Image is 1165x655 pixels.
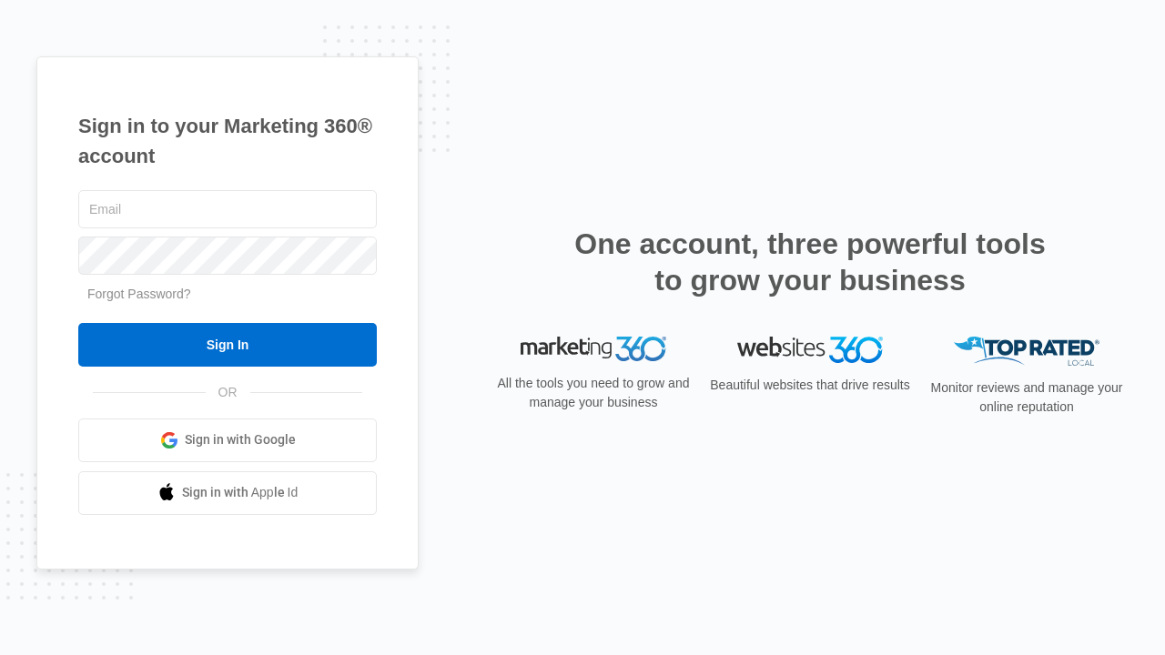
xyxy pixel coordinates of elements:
[87,287,191,301] a: Forgot Password?
[78,471,377,515] a: Sign in with Apple Id
[78,418,377,462] a: Sign in with Google
[78,323,377,367] input: Sign In
[182,483,299,502] span: Sign in with Apple Id
[78,190,377,228] input: Email
[521,337,666,362] img: Marketing 360
[925,378,1129,417] p: Monitor reviews and manage your online reputation
[954,337,1099,367] img: Top Rated Local
[206,383,250,402] span: OR
[185,430,296,449] span: Sign in with Google
[737,337,883,363] img: Websites 360
[569,226,1051,298] h2: One account, three powerful tools to grow your business
[708,376,912,395] p: Beautiful websites that drive results
[491,374,695,412] p: All the tools you need to grow and manage your business
[78,111,377,171] h1: Sign in to your Marketing 360® account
